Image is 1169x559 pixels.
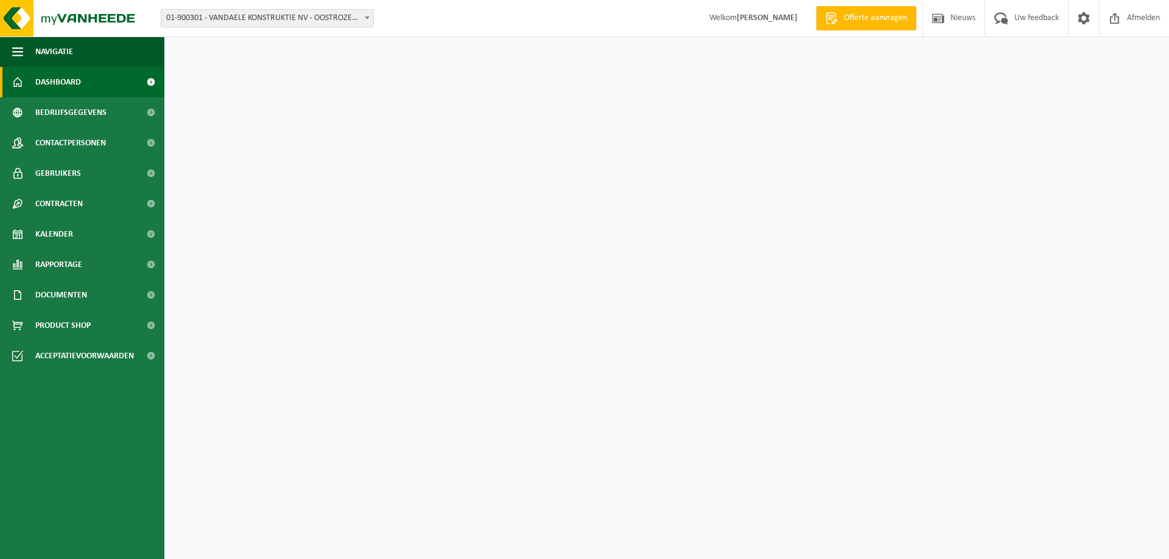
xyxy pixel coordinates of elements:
span: 01-900301 - VANDAELE KONSTRUKTIE NV - OOSTROZEBEKE [161,10,373,27]
strong: [PERSON_NAME] [737,13,798,23]
span: Contactpersonen [35,128,106,158]
a: Offerte aanvragen [816,6,916,30]
span: Bedrijfsgegevens [35,97,107,128]
span: Acceptatievoorwaarden [35,341,134,371]
span: 01-900301 - VANDAELE KONSTRUKTIE NV - OOSTROZEBEKE [161,9,374,27]
span: Documenten [35,280,87,310]
span: Contracten [35,189,83,219]
span: Navigatie [35,36,73,67]
span: Product Shop [35,310,91,341]
span: Gebruikers [35,158,81,189]
span: Rapportage [35,249,82,280]
span: Offerte aanvragen [841,12,910,24]
span: Dashboard [35,67,81,97]
span: Kalender [35,219,73,249]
